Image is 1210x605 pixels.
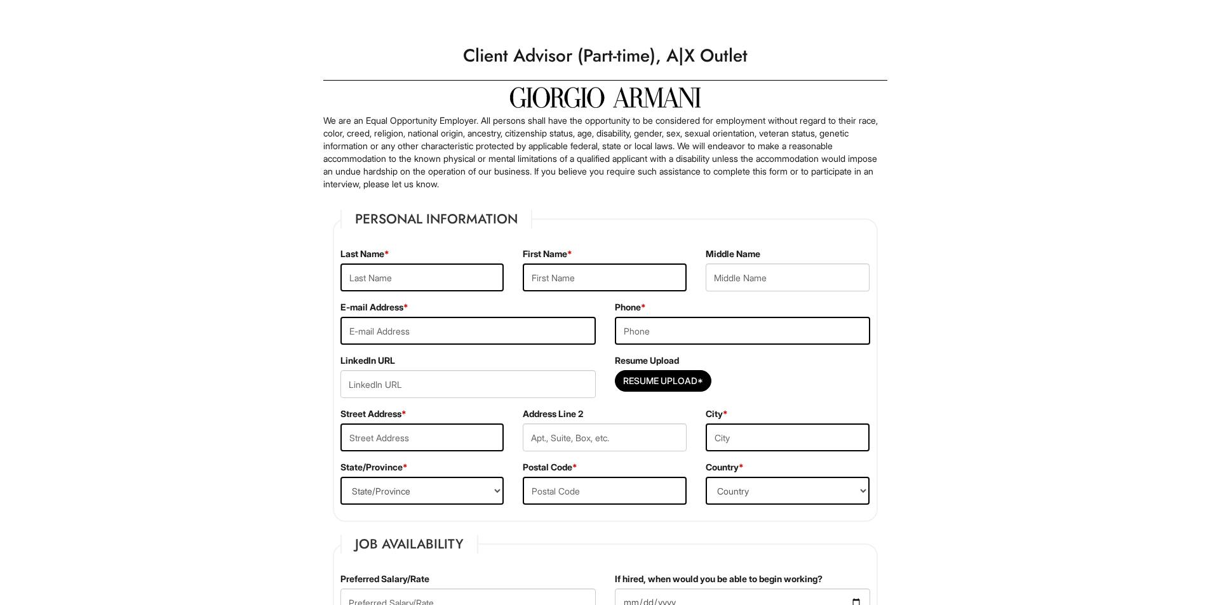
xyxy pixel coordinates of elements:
label: Last Name [340,248,389,260]
input: E-mail Address [340,317,596,345]
input: Last Name [340,263,504,291]
input: Phone [615,317,870,345]
label: Phone [615,301,646,314]
legend: Job Availability [340,535,478,554]
label: First Name [523,248,572,260]
label: Postal Code [523,461,577,474]
label: Preferred Salary/Rate [340,573,429,585]
input: LinkedIn URL [340,370,596,398]
label: Address Line 2 [523,408,583,420]
button: Resume Upload*Resume Upload* [615,370,711,392]
input: City [706,423,870,451]
select: State/Province [340,477,504,505]
input: Apt., Suite, Box, etc. [523,423,687,451]
select: Country [706,477,870,505]
label: Country [706,461,744,474]
label: If hired, when would you be able to begin working? [615,573,823,585]
img: Giorgio Armani [510,87,701,108]
label: City [706,408,728,420]
p: We are an Equal Opportunity Employer. All persons shall have the opportunity to be considered for... [323,114,887,190]
label: Middle Name [706,248,760,260]
h1: Client Advisor (Part-time), A|X Outlet [317,38,894,74]
label: Street Address [340,408,407,420]
input: Street Address [340,423,504,451]
input: First Name [523,263,687,291]
label: Resume Upload [615,354,679,367]
label: E-mail Address [340,301,408,314]
label: LinkedIn URL [340,354,395,367]
label: State/Province [340,461,408,474]
legend: Personal Information [340,209,532,229]
input: Postal Code [523,477,687,505]
input: Middle Name [706,263,870,291]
